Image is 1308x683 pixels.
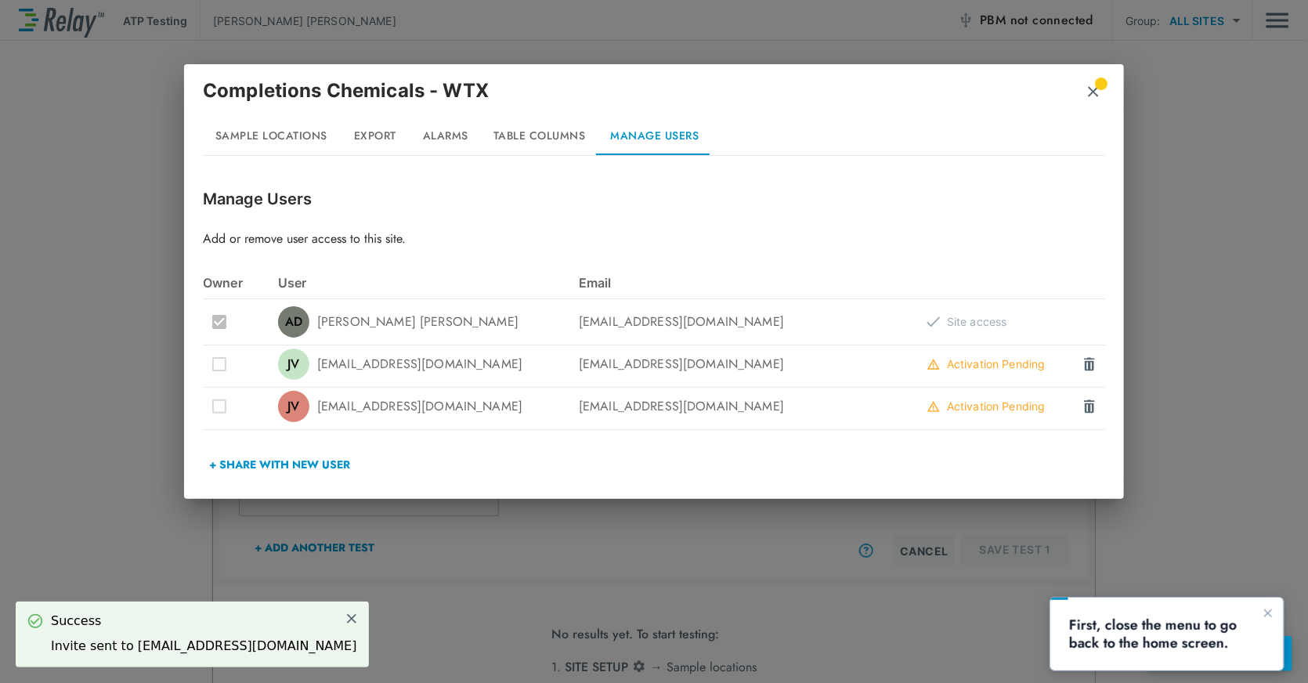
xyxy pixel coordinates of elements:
[927,355,1046,374] div: Activation Pending
[927,401,941,412] img: check Icon
[927,397,1046,416] div: Activation Pending
[203,117,340,155] button: Sample Locations
[579,313,880,331] div: [EMAIL_ADDRESS][DOMAIN_NAME]
[579,273,880,292] div: Email
[579,397,880,416] div: [EMAIL_ADDRESS][DOMAIN_NAME]
[278,273,579,292] div: User
[278,306,309,338] div: AD
[927,359,941,370] img: check Icon
[278,349,309,380] div: JV
[927,313,1007,331] div: Site access
[278,391,579,422] div: [EMAIL_ADDRESS][DOMAIN_NAME]
[51,637,357,656] div: Invite sent to [EMAIL_ADDRESS][DOMAIN_NAME]
[481,117,598,155] button: Table Columns
[410,117,481,155] button: Alarms
[51,612,357,631] div: Success
[278,349,579,380] div: [EMAIL_ADDRESS][DOMAIN_NAME]
[1086,84,1101,99] img: Remove
[1050,598,1284,670] iframe: bubble
[340,117,410,155] button: Export
[27,613,43,629] img: Success
[927,316,941,327] img: check Icon
[1082,399,1097,414] img: Drawer Icon
[579,355,880,374] div: [EMAIL_ADDRESS][DOMAIN_NAME]
[203,77,489,105] p: Completions Chemicals - WTX
[203,229,1105,248] p: Add or remove user access to this site.
[203,446,356,483] button: + Share with New User
[278,391,309,422] div: JV
[598,117,712,155] button: Manage Users
[203,273,278,292] div: Owner
[278,306,579,338] div: [PERSON_NAME] [PERSON_NAME]
[203,187,1105,211] p: Manage Users
[345,612,359,626] img: Close Icon
[1082,356,1097,372] img: Drawer Icon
